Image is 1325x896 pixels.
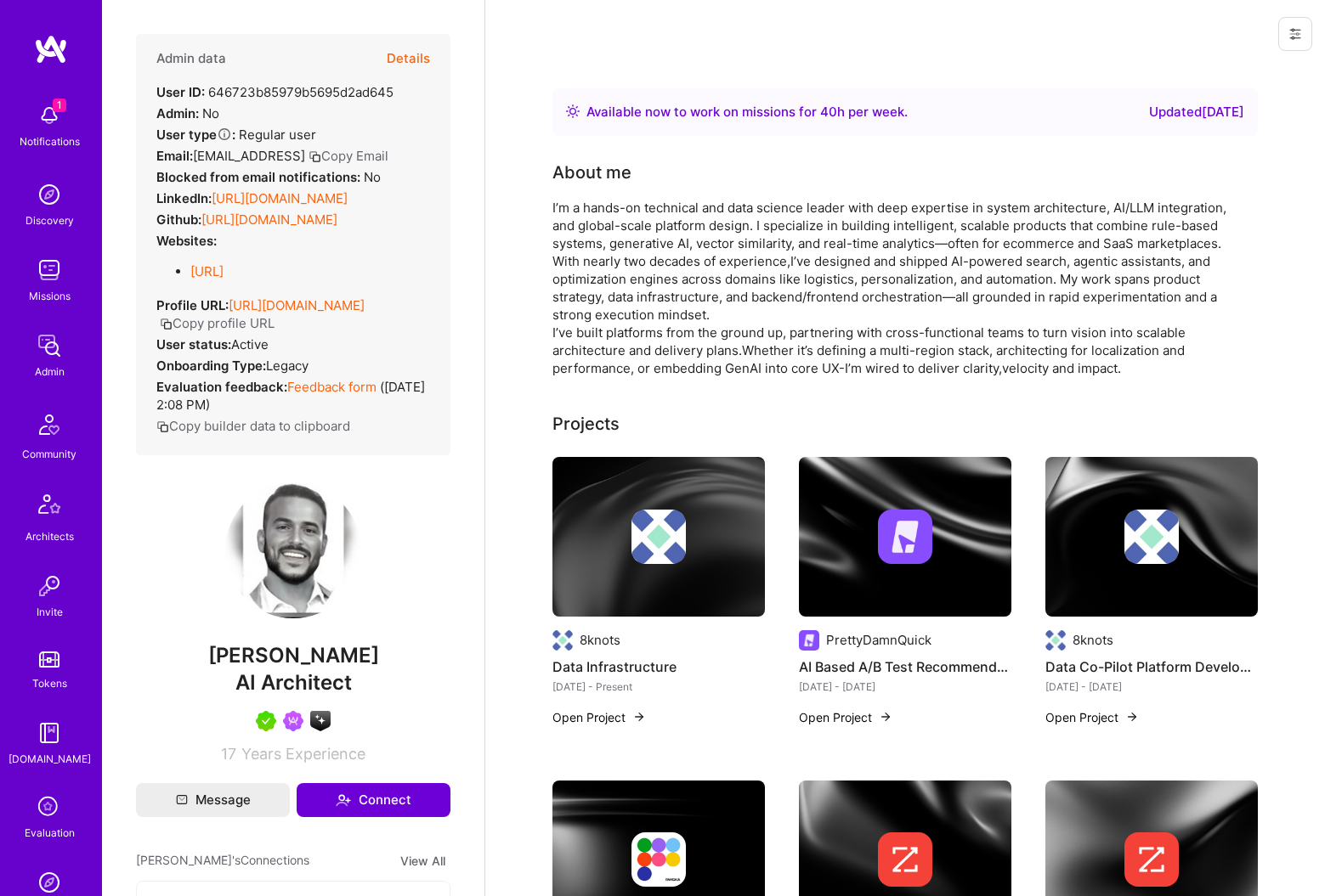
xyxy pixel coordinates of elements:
div: Discovery [25,211,74,229]
i: Help [217,127,232,142]
strong: Github: [156,211,201,228]
img: Availability [566,104,580,118]
button: Open Project [799,708,892,726]
div: 646723b85979b5695d2ad645 [156,83,394,101]
img: Company logo [1045,630,1066,651]
span: [EMAIL_ADDRESS] [193,148,305,164]
strong: Evaluation feedback: [156,379,287,395]
img: Company logo [1124,510,1179,564]
div: 8knots [580,631,620,649]
div: 8knots [1073,631,1113,649]
div: Tokens [32,674,67,692]
span: 17 [221,745,236,763]
button: Details [387,34,430,83]
div: Community [22,445,76,463]
strong: LinkedIn: [156,190,212,206]
div: Notifications [20,132,80,150]
a: [URL] [190,263,224,279]
div: Updated [DATE] [1149,102,1244,122]
h4: Data Infrastructure [552,656,765,678]
div: Invite [37,603,63,621]
img: cover [1045,457,1258,617]
div: Evaluation [25,824,75,842]
img: Company logo [878,832,932,887]
span: [PERSON_NAME] [136,643,450,668]
div: [DATE] - Present [552,678,765,696]
i: icon SelectionTeam [33,792,65,824]
button: Copy builder data to clipboard [156,417,350,435]
span: AI Architect [235,670,352,695]
button: View All [395,851,450,871]
button: Message [136,783,290,817]
strong: Admin: [156,105,199,121]
img: Company logo [631,510,686,564]
div: Available now to work on missions for h per week . [586,102,908,122]
div: About me [552,160,631,185]
img: Been on Mission [283,711,303,731]
strong: Email: [156,148,193,164]
span: 40 [820,104,837,120]
i: icon Copy [156,420,169,433]
img: Company logo [552,630,573,651]
strong: User status: [156,336,231,352]
div: Architects [25,527,74,545]
div: ( [DATE] 2:08 PM ) [156,378,430,414]
div: [DATE] - [DATE] [799,678,1011,696]
button: Copy profile URL [160,314,275,332]
div: Admin [35,363,65,380]
img: admin teamwork [32,329,66,363]
img: Architects [29,487,70,527]
img: arrow-right [632,710,646,724]
div: PrettyDamnQuick [826,631,931,649]
strong: Blocked from email notifications: [156,169,364,185]
i: icon Mail [176,794,188,806]
h4: Admin data [156,51,226,66]
h4: Data Co-Pilot Platform Development [1045,656,1258,678]
i: icon Connect [336,792,351,808]
h4: AI Based A/B Test Recommendation Engine [799,656,1011,678]
img: bell [32,99,66,132]
div: Regular user [156,126,316,144]
strong: User type : [156,127,235,143]
div: Missions [29,287,71,305]
a: Feedback form [287,379,377,395]
img: tokens [39,651,59,668]
i: icon Copy [309,150,321,163]
div: No [156,168,381,186]
strong: Websites: [156,233,217,249]
a: [URL][DOMAIN_NAME] [229,297,365,313]
img: Invite [32,569,66,603]
div: [DATE] - [DATE] [1045,678,1258,696]
span: 1 [53,99,66,112]
img: Company logo [799,630,819,651]
img: A.I. guild [310,711,331,731]
img: A.Teamer in Residence [256,711,276,731]
div: I’m a hands-on technical and data science leader with deep expertise in system architecture, AI/L... [552,199,1232,377]
img: Company logo [878,510,932,564]
img: arrow-right [1125,710,1139,724]
img: teamwork [32,253,66,287]
div: No [156,104,219,122]
img: Company logo [631,832,686,887]
button: Connect [297,783,450,817]
span: [PERSON_NAME]'s Connections [136,851,309,871]
img: discovery [32,178,66,211]
button: Copy Email [309,147,388,165]
span: Years Experience [241,745,365,763]
img: guide book [32,716,66,750]
span: legacy [266,358,309,374]
img: Community [29,404,70,445]
span: Active [231,336,269,352]
img: cover [552,457,765,617]
i: icon Copy [160,318,173,330]
img: logo [34,34,68,65]
strong: Profile URL: [156,297,229,313]
img: Company logo [1124,832,1179,887]
img: cover [799,457,1011,617]
a: [URL][DOMAIN_NAME] [201,211,337,228]
button: Open Project [1045,708,1139,726]
div: [DOMAIN_NAME] [8,750,91,768]
button: Open Project [552,708,646,726]
a: [URL][DOMAIN_NAME] [212,190,348,206]
strong: User ID: [156,84,205,100]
